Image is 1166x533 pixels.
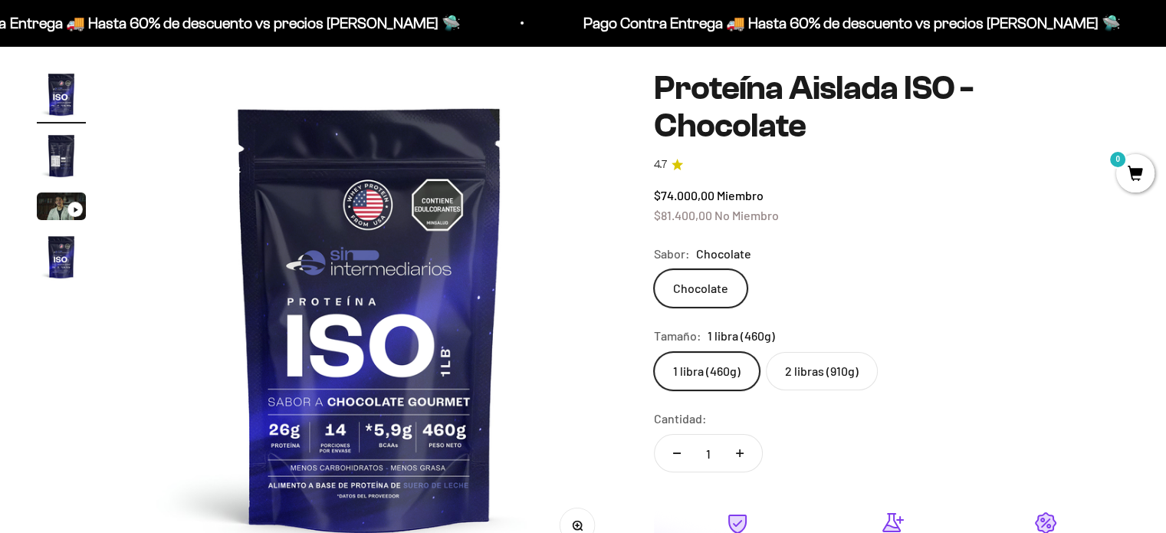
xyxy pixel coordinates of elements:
img: Proteína Aislada ISO - Chocolate [37,70,86,119]
h1: Proteína Aislada ISO - Chocolate [654,70,1129,144]
label: Cantidad: [654,409,707,429]
span: Chocolate [696,244,751,264]
span: $81.400,00 [654,208,712,222]
span: No Miembro [714,208,779,222]
button: Ir al artículo 4 [37,232,86,286]
span: 4.7 [654,156,667,173]
span: Miembro [717,188,764,202]
p: Pago Contra Entrega 🚚 Hasta 60% de descuento vs precios [PERSON_NAME] 🛸 [574,11,1112,35]
a: 4.74.7 de 5.0 estrellas [654,156,1129,173]
legend: Sabor: [654,244,690,264]
button: Reducir cantidad [655,435,699,472]
button: Ir al artículo 1 [37,70,86,123]
button: Ir al artículo 2 [37,131,86,185]
button: Ir al artículo 3 [37,192,86,225]
img: Proteína Aislada ISO - Chocolate [37,232,86,281]
button: Aumentar cantidad [718,435,762,472]
img: Proteína Aislada ISO - Chocolate [37,131,86,180]
span: $74.000,00 [654,188,714,202]
a: 0 [1116,166,1155,183]
legend: Tamaño: [654,326,701,346]
span: 1 libra (460g) [708,326,775,346]
mark: 0 [1109,150,1127,169]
